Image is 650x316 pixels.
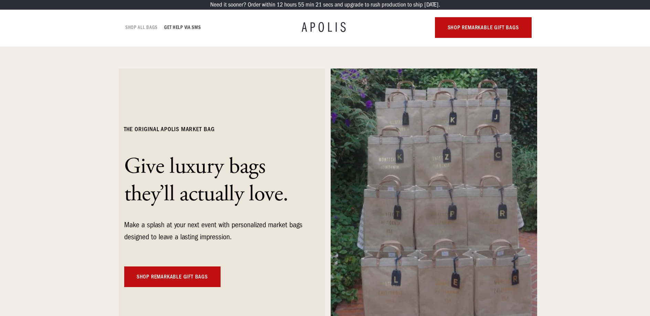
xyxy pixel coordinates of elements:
[210,2,275,8] p: Need it sooner? Order within
[323,2,333,8] p: secs
[124,153,303,208] h1: Give luxury bags they’ll actually love.
[302,21,349,34] a: APOLIS
[124,125,215,134] h6: The ORIGINAL Apolis Market Bag
[298,2,304,8] p: 55
[306,2,314,8] p: min
[277,2,283,8] p: 12
[284,2,297,8] p: hours
[126,23,158,32] a: Shop All Bags
[334,2,440,8] p: and upgrade to rush production to ship [DATE].
[316,2,322,8] p: 21
[435,17,531,38] a: Shop Remarkable gift bags
[164,23,201,32] a: GET HELP VIA SMS
[124,266,221,287] a: Shop Remarkable gift bags
[124,219,303,243] div: Make a splash at your next event with personalized market bags designed to leave a lasting impres...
